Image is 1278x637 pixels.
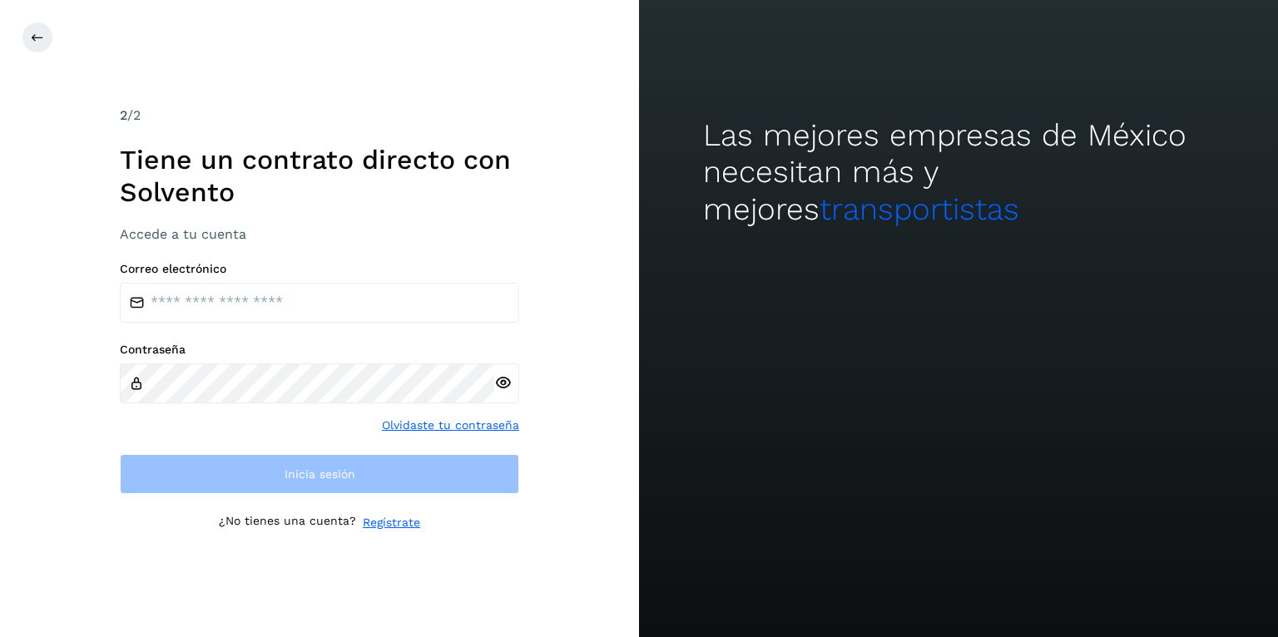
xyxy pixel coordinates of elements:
div: /2 [120,106,519,126]
button: Inicia sesión [120,454,519,494]
h2: Las mejores empresas de México necesitan más y mejores [703,117,1214,228]
h3: Accede a tu cuenta [120,226,519,242]
p: ¿No tienes una cuenta? [219,514,356,531]
a: Olvidaste tu contraseña [382,417,519,434]
label: Contraseña [120,343,519,357]
a: Regístrate [363,514,420,531]
span: transportistas [820,191,1019,227]
span: 2 [120,107,127,123]
h1: Tiene un contrato directo con Solvento [120,144,519,208]
span: Inicia sesión [285,468,355,480]
label: Correo electrónico [120,262,519,276]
